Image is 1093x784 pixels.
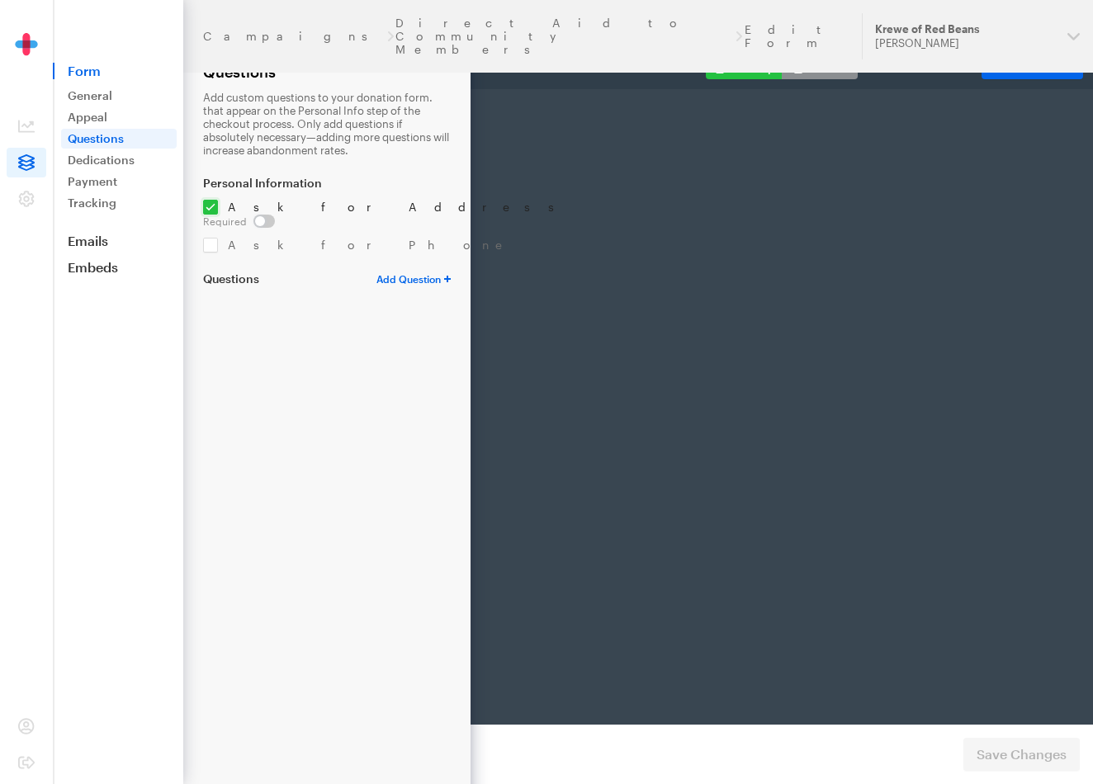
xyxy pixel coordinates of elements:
a: Tracking [61,193,177,213]
a: Direct Aid to Community Members [395,17,734,56]
button: Krewe of Red Beans [PERSON_NAME] [862,13,1093,59]
span: Form [53,63,183,79]
a: Dedications [61,150,177,170]
label: Questions [203,272,357,286]
p: Add custom questions to your donation form. that appear on the Personal Info step of the checkout... [203,91,451,157]
a: Embeds [53,259,183,276]
div: %> [203,238,517,253]
a: Campaigns [203,30,386,43]
a: Questions [61,129,177,149]
a: Payment [61,172,177,191]
div: Krewe of Red Beans [875,22,1054,36]
div: [PERSON_NAME] [875,36,1054,50]
label: Personal Information [203,177,451,190]
a: General [61,86,177,106]
a: Appeal [61,107,177,127]
a: Emails [53,233,183,249]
